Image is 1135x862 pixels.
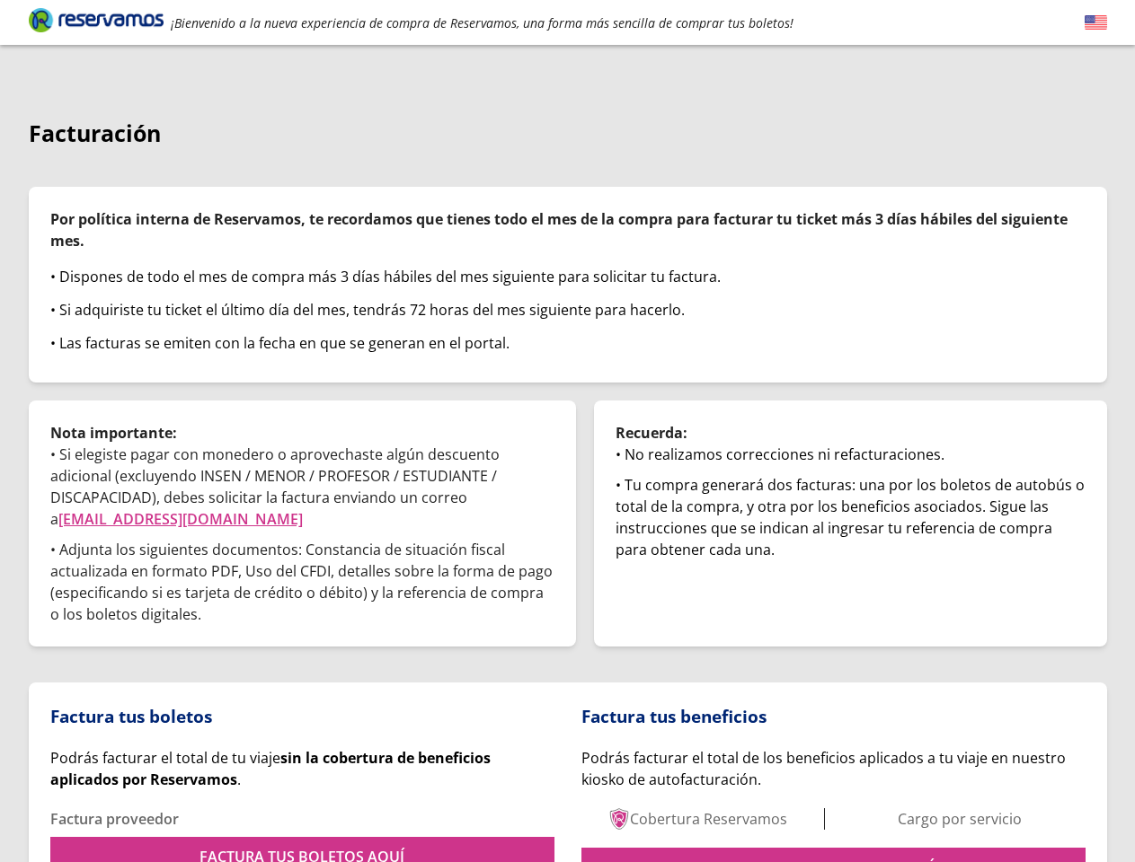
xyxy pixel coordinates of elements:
[581,704,1086,730] p: Factura tus beneficios
[50,444,554,530] p: • Si elegiste pagar con monedero o aprovechaste algún descuento adicional (excluyendo INSEN / MEN...
[58,509,303,529] a: [EMAIL_ADDRESS][DOMAIN_NAME]
[50,704,554,730] p: Factura tus boletos
[171,14,794,31] em: ¡Bienvenido a la nueva experiencia de compra de Reservamos, una forma más sencilla de comprar tus...
[616,474,1086,560] div: • Tu compra generará dos facturas: una por los boletos de autobús o total de la compra, y otra po...
[29,6,164,39] a: Brand Logo
[50,748,491,789] span: Podrás facturar el total de tu viaje
[50,539,554,625] p: • Adjunta los siguientes documentos: Constancia de situación fiscal actualizada en formato PDF, U...
[630,808,787,830] p: Cobertura Reservamos
[616,422,1086,444] p: Recuerda:
[898,808,1022,830] p: Cargo por servicio
[29,6,164,33] i: Brand Logo
[50,266,1086,287] div: • Dispones de todo el mes de compra más 3 días hábiles del mes siguiente para solicitar tu factura.
[616,444,1086,465] div: • No realizamos correcciones ni refacturaciones.
[50,747,554,790] div: .
[581,747,1086,790] p: Podrás facturar el total de los beneficios aplicados a tu viaje en nuestro kiosko de autofacturac...
[50,208,1086,251] p: Por política interna de Reservamos, te recordamos que tienes todo el mes de la compra para factur...
[50,332,1086,354] div: • Las facturas se emiten con la fecha en que se generan en el portal.
[29,117,1107,151] p: Facturación
[1085,12,1107,34] button: English
[608,808,630,830] img: Basic service level
[50,422,554,444] p: Nota importante:
[50,808,554,830] p: Factura proveedor
[50,299,1086,321] div: • Si adquiriste tu ticket el último día del mes, tendrás 72 horas del mes siguiente para hacerlo.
